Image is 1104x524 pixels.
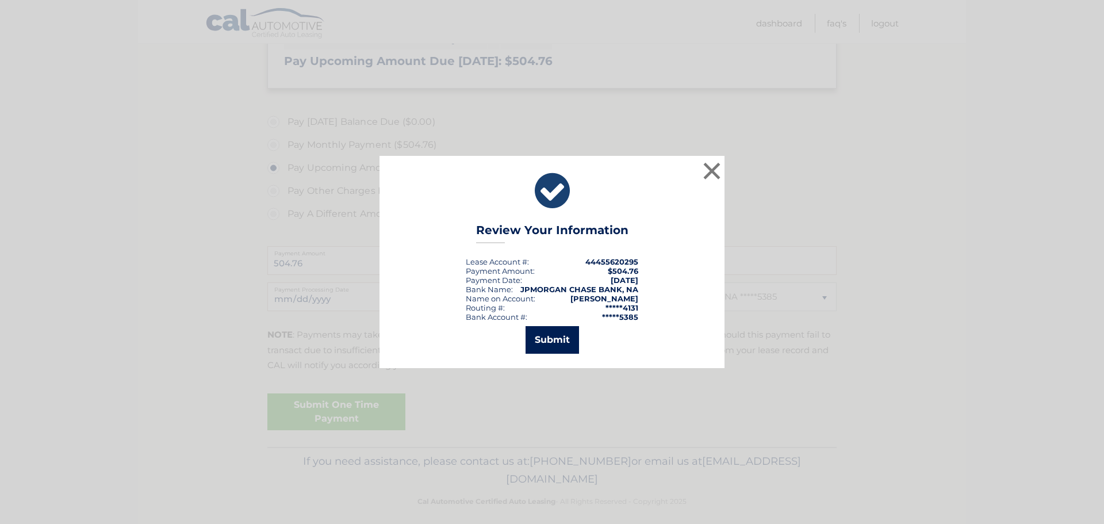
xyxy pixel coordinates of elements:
[520,285,638,294] strong: JPMORGAN CHASE BANK, NA
[526,326,579,354] button: Submit
[466,276,522,285] div: :
[466,294,535,303] div: Name on Account:
[585,257,638,266] strong: 44455620295
[466,257,529,266] div: Lease Account #:
[700,159,723,182] button: ×
[466,276,520,285] span: Payment Date
[611,276,638,285] span: [DATE]
[476,223,628,243] h3: Review Your Information
[570,294,638,303] strong: [PERSON_NAME]
[466,266,535,276] div: Payment Amount:
[466,285,513,294] div: Bank Name:
[608,266,638,276] span: $504.76
[466,312,527,322] div: Bank Account #:
[466,303,505,312] div: Routing #:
